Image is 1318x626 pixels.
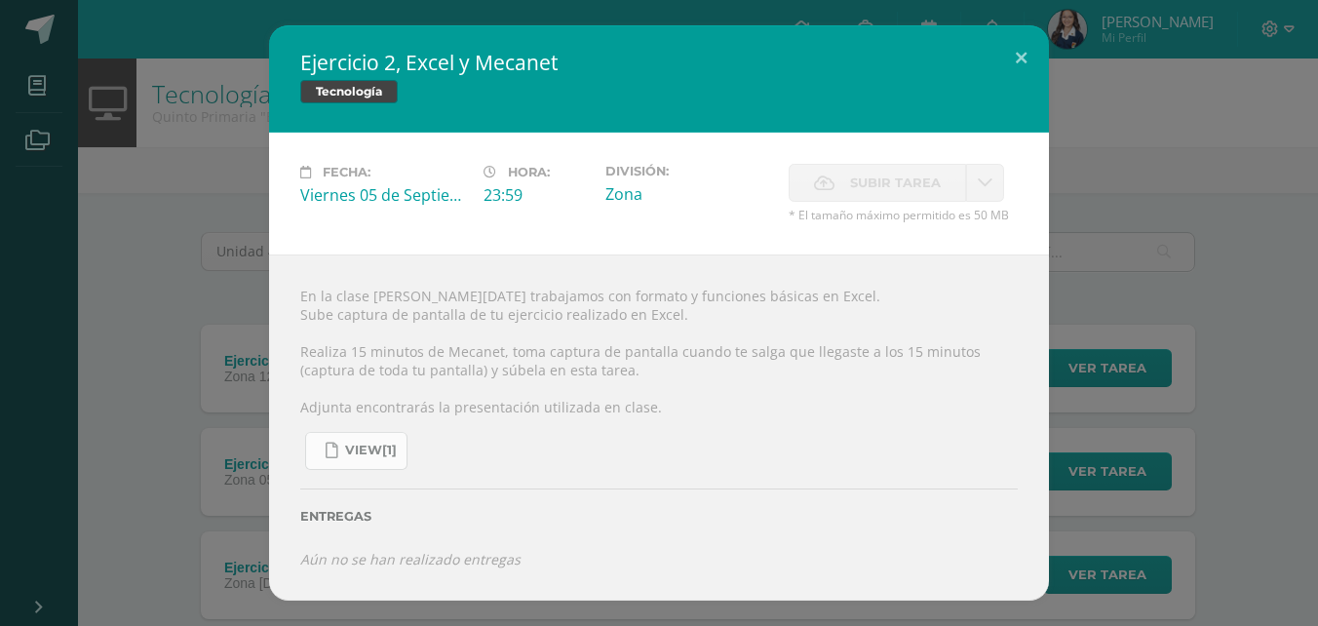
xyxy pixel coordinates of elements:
span: Tecnología [300,80,398,103]
span: view[1] [345,443,397,458]
h2: Ejercicio 2, Excel y Mecanet [300,49,1018,76]
i: Aún no se han realizado entregas [300,550,521,568]
div: 23:59 [484,184,590,206]
span: Fecha: [323,165,370,179]
div: Viernes 05 de Septiembre [300,184,468,206]
span: Hora: [508,165,550,179]
div: En la clase [PERSON_NAME][DATE] trabajamos con formato y funciones básicas en Excel. Sube captura... [269,254,1049,601]
span: Subir tarea [850,165,941,201]
a: La fecha de entrega ha expirado [966,164,1004,202]
a: view[1] [305,432,407,470]
label: La fecha de entrega ha expirado [789,164,966,202]
button: Close (Esc) [993,25,1049,92]
label: Entregas [300,509,1018,524]
label: División: [605,164,773,178]
span: * El tamaño máximo permitido es 50 MB [789,207,1018,223]
div: Zona [605,183,773,205]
